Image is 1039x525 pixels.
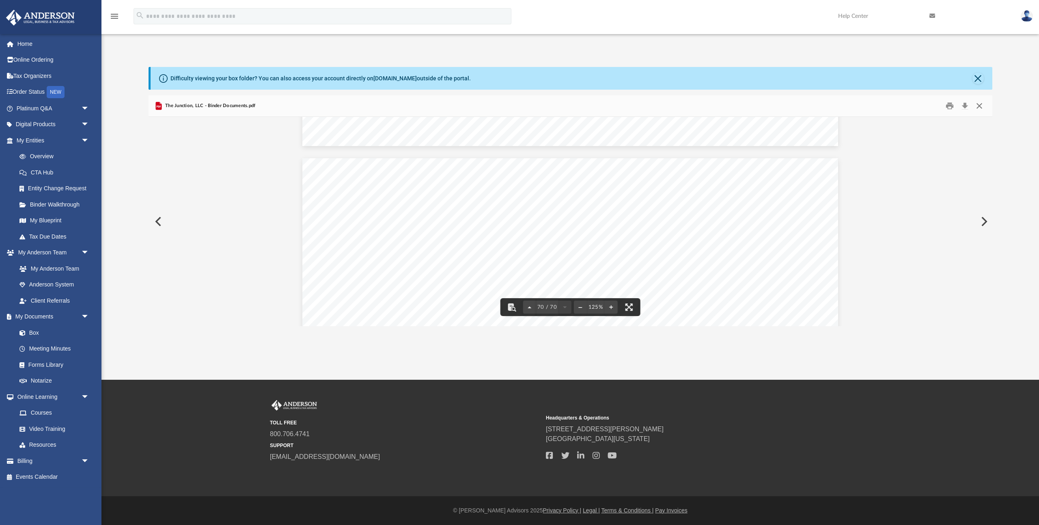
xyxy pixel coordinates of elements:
[620,298,638,316] button: Enter fullscreen
[11,213,97,229] a: My Blueprint
[373,75,417,82] a: [DOMAIN_NAME]
[270,453,380,460] a: [EMAIL_ADDRESS][DOMAIN_NAME]
[4,10,77,26] img: Anderson Advisors Platinum Portal
[536,298,558,316] button: 70 / 70
[958,100,972,112] button: Download
[6,453,101,469] a: Billingarrow_drop_down
[974,210,992,233] button: Next File
[11,196,101,213] a: Binder Walkthrough
[583,507,600,514] a: Legal |
[101,506,1039,515] div: © [PERSON_NAME] Advisors 2025
[149,95,992,326] div: Preview
[655,507,687,514] a: Pay Invoices
[6,309,97,325] a: My Documentsarrow_drop_down
[136,11,144,20] i: search
[11,325,93,341] a: Box
[11,405,97,421] a: Courses
[11,357,93,373] a: Forms Library
[543,507,582,514] a: Privacy Policy |
[11,293,97,309] a: Client Referrals
[586,305,604,310] div: Current zoom level
[11,164,101,181] a: CTA Hub
[6,68,101,84] a: Tax Organizers
[149,210,166,233] button: Previous File
[546,426,664,432] a: [STREET_ADDRESS][PERSON_NAME]
[270,430,310,437] a: 800.706.4741
[6,116,101,133] a: Digital Productsarrow_drop_down
[972,73,984,84] button: Close
[972,100,987,112] button: Close
[6,84,101,101] a: Order StatusNEW
[6,469,101,485] a: Events Calendar
[11,181,101,197] a: Entity Change Request
[81,100,97,117] span: arrow_drop_down
[81,116,97,133] span: arrow_drop_down
[11,373,97,389] a: Notarize
[149,117,992,326] div: Document Viewer
[503,298,521,316] button: Toggle findbar
[11,228,101,245] a: Tax Due Dates
[6,245,97,261] a: My Anderson Teamarrow_drop_down
[270,419,540,426] small: TOLL FREE
[6,36,101,52] a: Home
[942,100,958,112] button: Print
[11,277,97,293] a: Anderson System
[11,437,97,453] a: Resources
[6,132,101,148] a: My Entitiesarrow_drop_down
[523,298,536,316] button: Previous page
[270,400,319,411] img: Anderson Advisors Platinum Portal
[604,298,617,316] button: Zoom in
[164,102,256,110] span: The Junction, LLC - Binder Documents.pdf
[11,148,101,165] a: Overview
[149,117,992,326] div: File preview
[11,341,97,357] a: Meeting Minutes
[546,435,650,442] a: [GEOGRAPHIC_DATA][US_STATE]
[81,389,97,405] span: arrow_drop_down
[6,52,101,68] a: Online Ordering
[81,245,97,261] span: arrow_drop_down
[6,100,101,116] a: Platinum Q&Aarrow_drop_down
[110,15,119,21] a: menu
[573,298,586,316] button: Zoom out
[11,260,93,277] a: My Anderson Team
[536,305,558,310] span: 70 / 70
[1021,10,1033,22] img: User Pic
[81,453,97,469] span: arrow_drop_down
[546,414,816,422] small: Headquarters & Operations
[81,132,97,149] span: arrow_drop_down
[81,309,97,325] span: arrow_drop_down
[6,389,97,405] a: Online Learningarrow_drop_down
[11,421,93,437] a: Video Training
[47,86,65,98] div: NEW
[270,442,540,449] small: SUPPORT
[601,507,654,514] a: Terms & Conditions |
[110,11,119,21] i: menu
[170,74,471,83] div: Difficulty viewing your box folder? You can also access your account directly on outside of the p...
